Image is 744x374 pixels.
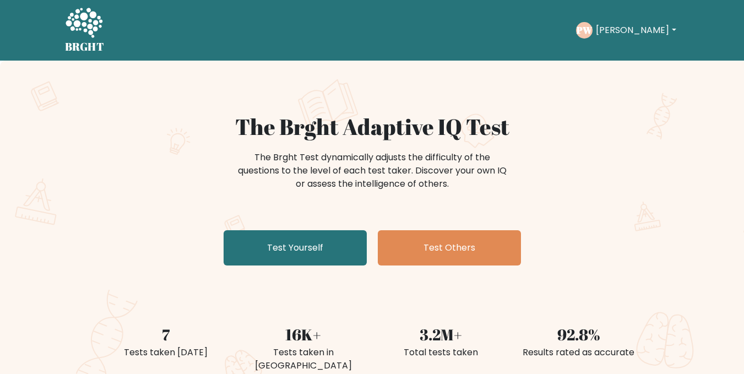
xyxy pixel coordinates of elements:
a: Test Yourself [224,230,367,265]
text: PW [576,24,593,36]
div: 92.8% [517,323,641,346]
div: 7 [104,323,228,346]
div: Tests taken [DATE] [104,346,228,359]
div: The Brght Test dynamically adjusts the difficulty of the questions to the level of each test take... [235,151,510,191]
div: Total tests taken [379,346,503,359]
div: 16K+ [241,323,366,346]
button: [PERSON_NAME] [593,23,679,37]
a: BRGHT [65,4,105,56]
a: Test Others [378,230,521,265]
div: Tests taken in [GEOGRAPHIC_DATA] [241,346,366,372]
h1: The Brght Adaptive IQ Test [104,113,641,140]
div: Results rated as accurate [517,346,641,359]
div: 3.2M+ [379,323,503,346]
h5: BRGHT [65,40,105,53]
